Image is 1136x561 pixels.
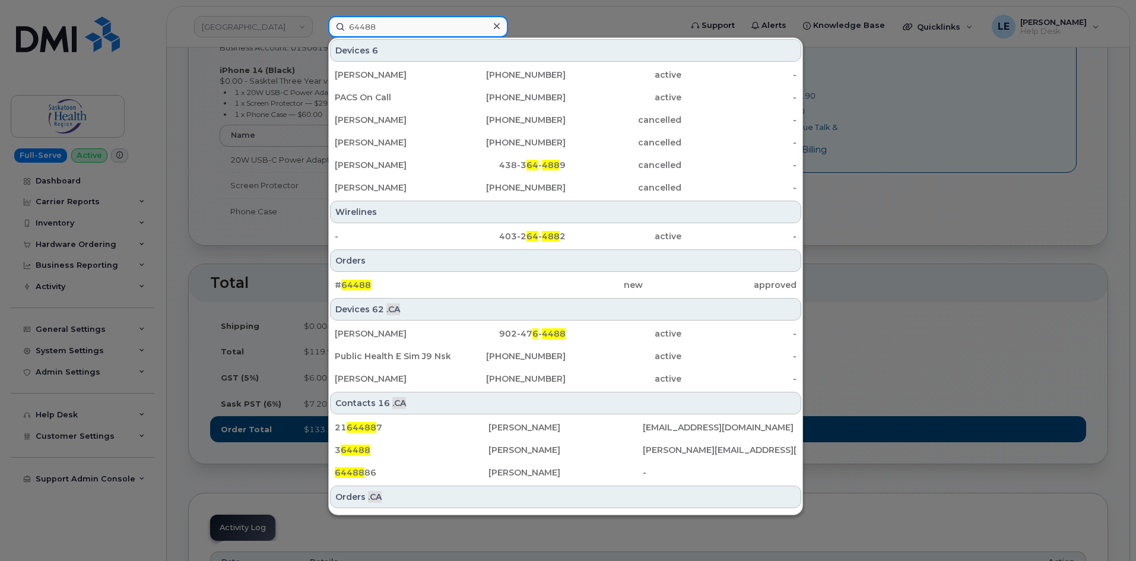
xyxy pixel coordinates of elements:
[330,154,801,176] a: [PERSON_NAME]438-364-4889cancelled-
[542,160,560,170] span: 488
[566,91,681,103] div: active
[335,373,450,385] div: [PERSON_NAME]
[335,91,450,103] div: PACS On Call
[643,421,797,433] div: [EMAIL_ADDRESS][DOMAIN_NAME]
[566,328,681,340] div: active
[330,368,801,389] a: [PERSON_NAME][PHONE_NUMBER]active-
[566,137,681,148] div: cancelled
[450,91,566,103] div: [PHONE_NUMBER]
[330,346,801,367] a: Public Health E Sim J9 Nskb4[PHONE_NUMBER]active-
[643,467,797,478] div: -
[372,45,378,56] span: 6
[450,350,566,362] div: [PHONE_NUMBER]
[566,69,681,81] div: active
[488,279,642,291] div: new
[566,159,681,171] div: cancelled
[330,177,801,198] a: [PERSON_NAME][PHONE_NUMBER]cancelled-
[330,298,801,321] div: Devices
[566,182,681,194] div: cancelled
[566,114,681,126] div: cancelled
[526,160,538,170] span: 64
[566,230,681,242] div: active
[450,182,566,194] div: [PHONE_NUMBER]
[330,439,801,461] a: 364488[PERSON_NAME][PERSON_NAME][EMAIL_ADDRESS][PERSON_NAME][PERSON_NAME][DOMAIN_NAME]
[330,511,801,532] a: #264488newconfiguration
[542,328,566,339] span: 4488
[335,159,450,171] div: [PERSON_NAME]
[450,230,566,242] div: 403-2 - 2
[335,350,450,362] div: Public Health E Sim J9 Nskb4
[341,280,371,290] span: 64488
[681,91,797,103] div: -
[335,230,450,242] div: -
[643,444,797,456] div: [PERSON_NAME][EMAIL_ADDRESS][PERSON_NAME][PERSON_NAME][DOMAIN_NAME]
[341,445,370,455] span: 64488
[488,467,642,478] div: [PERSON_NAME]
[542,231,560,242] span: 488
[681,350,797,362] div: -
[335,114,450,126] div: [PERSON_NAME]
[335,279,488,291] div: #
[450,373,566,385] div: [PHONE_NUMBER]
[378,397,390,409] span: 16
[335,182,450,194] div: [PERSON_NAME]
[335,421,488,433] div: 21 7
[450,137,566,148] div: [PHONE_NUMBER]
[330,64,801,85] a: [PERSON_NAME][PHONE_NUMBER]active-
[681,159,797,171] div: -
[526,231,538,242] span: 64
[1084,509,1127,552] iframe: Messenger Launcher
[488,444,642,456] div: [PERSON_NAME]
[335,69,450,81] div: [PERSON_NAME]
[330,249,801,272] div: Orders
[330,132,801,153] a: [PERSON_NAME][PHONE_NUMBER]cancelled-
[450,114,566,126] div: [PHONE_NUMBER]
[335,467,364,478] span: 64488
[330,486,801,508] div: Orders
[450,69,566,81] div: [PHONE_NUMBER]
[335,467,488,478] div: 86
[392,397,406,409] span: .CA
[335,137,450,148] div: [PERSON_NAME]
[681,137,797,148] div: -
[386,303,400,315] span: .CA
[681,182,797,194] div: -
[488,421,642,433] div: [PERSON_NAME]
[330,417,801,438] a: 21644887[PERSON_NAME][EMAIL_ADDRESS][DOMAIN_NAME]
[330,392,801,414] div: Contacts
[330,462,801,483] a: 6448886[PERSON_NAME]-
[330,274,801,296] a: #64488newapproved
[450,328,566,340] div: 902-47 -
[330,109,801,131] a: [PERSON_NAME][PHONE_NUMBER]cancelled-
[335,328,450,340] div: [PERSON_NAME]
[368,491,382,503] span: .CA
[330,323,801,344] a: [PERSON_NAME]902-476-4488active-
[681,114,797,126] div: -
[330,39,801,62] div: Devices
[532,328,538,339] span: 6
[450,159,566,171] div: 438-3 - 9
[681,69,797,81] div: -
[335,444,488,456] div: 3
[330,226,801,247] a: -403-264-4882active-
[566,373,681,385] div: active
[681,230,797,242] div: -
[566,350,681,362] div: active
[643,279,797,291] div: approved
[681,328,797,340] div: -
[372,303,384,315] span: 62
[330,201,801,223] div: Wirelines
[328,16,508,37] input: Find something...
[347,422,376,433] span: 64488
[681,373,797,385] div: -
[330,87,801,108] a: PACS On Call[PHONE_NUMBER]active-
